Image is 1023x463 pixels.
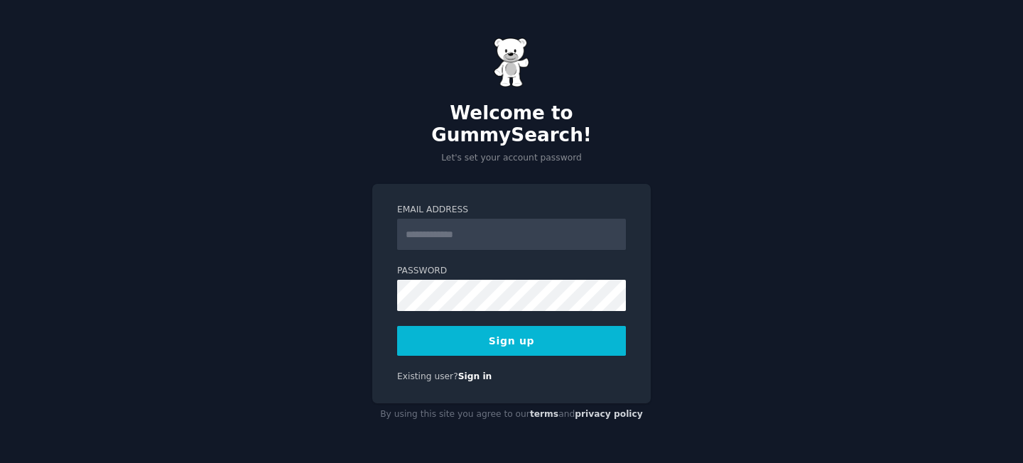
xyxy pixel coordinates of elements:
p: Let's set your account password [372,152,651,165]
label: Password [397,265,626,278]
button: Sign up [397,326,626,356]
a: privacy policy [575,409,643,419]
h2: Welcome to GummySearch! [372,102,651,147]
a: Sign in [458,371,492,381]
img: Gummy Bear [494,38,529,87]
div: By using this site you agree to our and [372,403,651,426]
span: Existing user? [397,371,458,381]
label: Email Address [397,204,626,217]
a: terms [530,409,558,419]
